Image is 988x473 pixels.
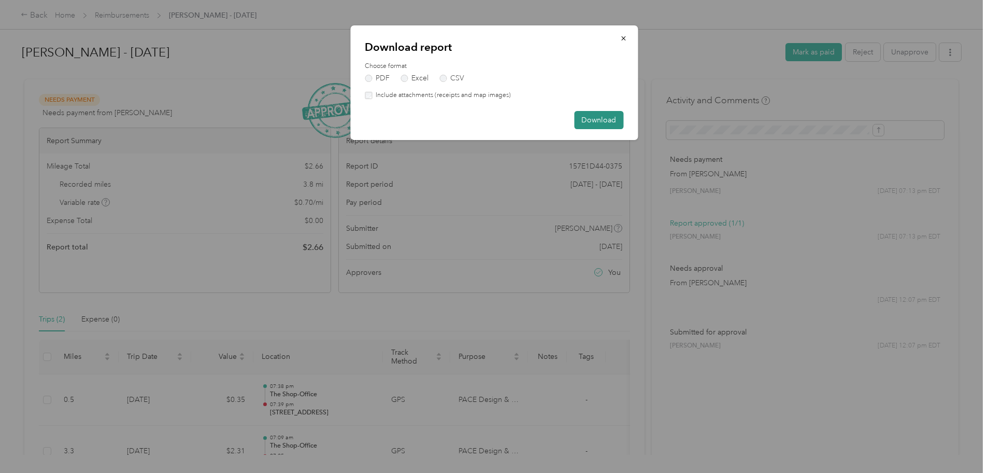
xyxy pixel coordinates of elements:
iframe: Everlance-gr Chat Button Frame [930,415,988,473]
p: Download report [365,40,623,54]
label: Include attachments (receipts and map images) [372,91,511,100]
label: Excel [400,75,428,82]
label: PDF [365,75,390,82]
button: Download [574,111,623,129]
label: CSV [439,75,464,82]
label: Choose format [365,62,623,71]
